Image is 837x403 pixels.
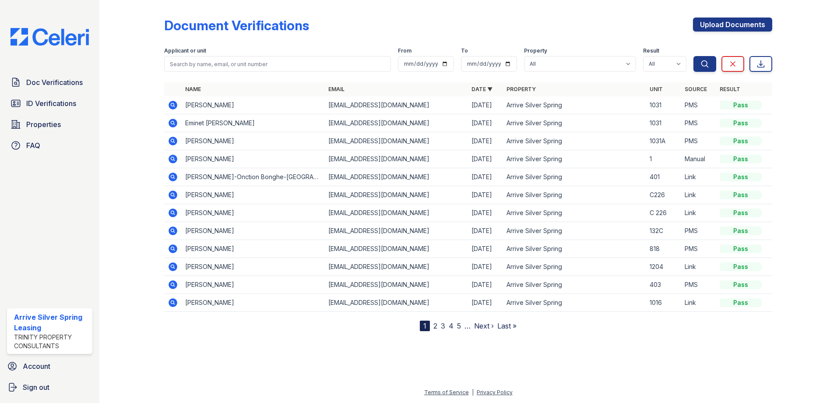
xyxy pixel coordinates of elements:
a: Property [506,86,536,92]
td: Arrive Silver Spring [503,258,646,276]
td: [DATE] [468,240,503,258]
div: Pass [720,226,762,235]
span: FAQ [26,140,40,151]
td: Link [681,186,716,204]
td: [DATE] [468,276,503,294]
div: Pass [720,137,762,145]
div: Pass [720,209,762,217]
div: Pass [720,280,762,289]
td: [PERSON_NAME] [182,294,325,312]
a: Account [4,357,96,375]
a: 3 [441,322,445,330]
a: Properties [7,116,92,133]
div: Pass [720,244,762,253]
td: PMS [681,132,716,150]
td: [DATE] [468,222,503,240]
span: Account [23,361,50,371]
td: 1204 [646,258,681,276]
a: ID Verifications [7,95,92,112]
td: PMS [681,276,716,294]
td: PMS [681,96,716,114]
a: Terms of Service [424,389,469,396]
div: Arrive Silver Spring Leasing [14,312,89,333]
td: Arrive Silver Spring [503,150,646,168]
a: 5 [457,322,461,330]
td: 1016 [646,294,681,312]
div: Pass [720,262,762,271]
span: Sign out [23,382,49,392]
td: Link [681,294,716,312]
td: Arrive Silver Spring [503,204,646,222]
td: PMS [681,114,716,132]
td: [PERSON_NAME] [182,276,325,294]
td: Arrive Silver Spring [503,168,646,186]
a: Last » [497,322,517,330]
div: Pass [720,101,762,110]
td: [EMAIL_ADDRESS][DOMAIN_NAME] [325,96,468,114]
label: Applicant or unit [164,47,206,54]
td: [EMAIL_ADDRESS][DOMAIN_NAME] [325,132,468,150]
td: [EMAIL_ADDRESS][DOMAIN_NAME] [325,222,468,240]
td: [PERSON_NAME] [182,150,325,168]
td: Link [681,258,716,276]
td: 1031A [646,132,681,150]
td: [EMAIL_ADDRESS][DOMAIN_NAME] [325,150,468,168]
td: [DATE] [468,294,503,312]
td: [PERSON_NAME] [182,240,325,258]
td: Arrive Silver Spring [503,186,646,204]
td: [DATE] [468,96,503,114]
td: [DATE] [468,204,503,222]
td: [PERSON_NAME] [182,186,325,204]
td: 1031 [646,96,681,114]
div: Pass [720,173,762,181]
label: Property [524,47,547,54]
td: PMS [681,222,716,240]
div: Pass [720,298,762,307]
td: 403 [646,276,681,294]
td: [PERSON_NAME] [182,132,325,150]
td: [DATE] [468,168,503,186]
a: Privacy Policy [477,389,513,396]
td: Arrive Silver Spring [503,222,646,240]
div: 1 [420,321,430,331]
input: Search by name, email, or unit number [164,56,391,72]
td: [EMAIL_ADDRESS][DOMAIN_NAME] [325,258,468,276]
td: Arrive Silver Spring [503,276,646,294]
td: Manual [681,150,716,168]
td: [EMAIL_ADDRESS][DOMAIN_NAME] [325,240,468,258]
td: Arrive Silver Spring [503,114,646,132]
td: [EMAIL_ADDRESS][DOMAIN_NAME] [325,204,468,222]
label: From [398,47,411,54]
div: Document Verifications [164,18,309,33]
div: Pass [720,155,762,163]
td: [DATE] [468,186,503,204]
a: FAQ [7,137,92,154]
label: Result [643,47,659,54]
td: [DATE] [468,114,503,132]
td: [DATE] [468,150,503,168]
td: [EMAIL_ADDRESS][DOMAIN_NAME] [325,114,468,132]
a: Name [185,86,201,92]
button: Sign out [4,378,96,396]
td: [PERSON_NAME] [182,204,325,222]
a: Source [685,86,707,92]
td: 132C [646,222,681,240]
td: 1031 [646,114,681,132]
td: 401 [646,168,681,186]
a: 4 [449,322,454,330]
td: [DATE] [468,258,503,276]
td: Link [681,204,716,222]
a: Next › [474,322,494,330]
label: To [461,47,468,54]
span: … [464,321,471,331]
td: Link [681,168,716,186]
td: C226 [646,186,681,204]
td: [EMAIL_ADDRESS][DOMAIN_NAME] [325,168,468,186]
span: ID Verifications [26,98,76,109]
td: 818 [646,240,681,258]
td: [EMAIL_ADDRESS][DOMAIN_NAME] [325,186,468,204]
div: | [472,389,474,396]
td: [EMAIL_ADDRESS][DOMAIN_NAME] [325,294,468,312]
a: Date ▼ [471,86,492,92]
a: Doc Verifications [7,74,92,91]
